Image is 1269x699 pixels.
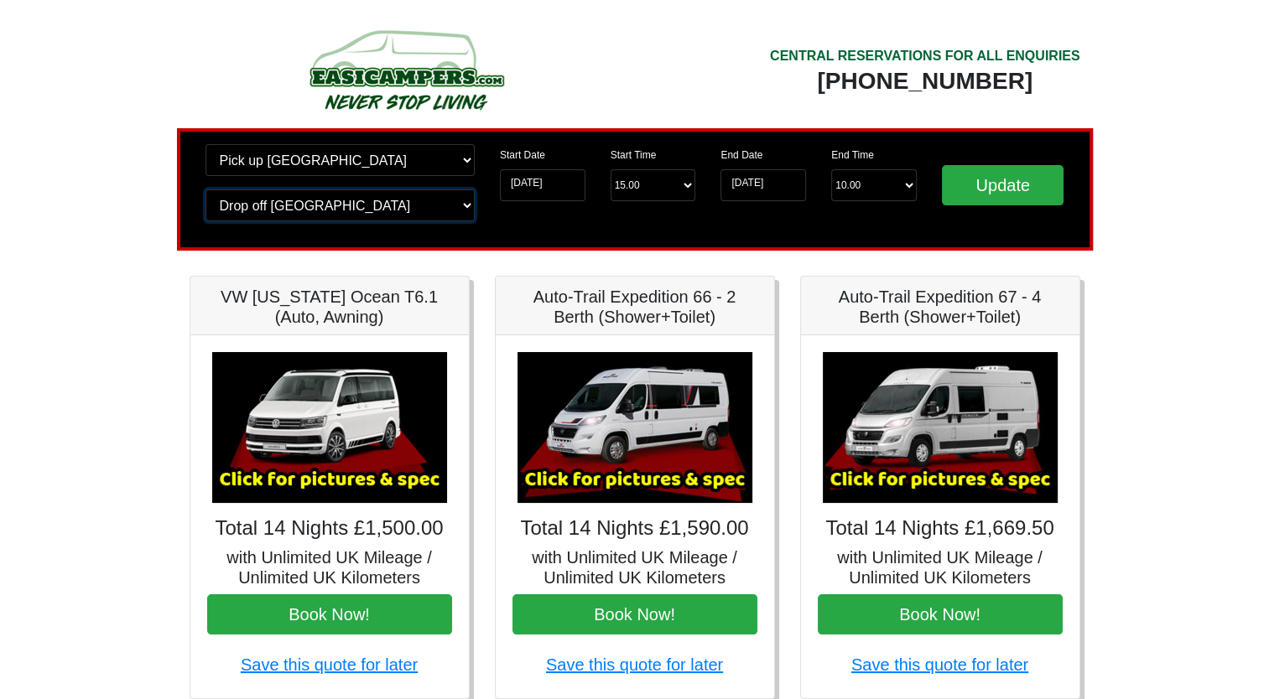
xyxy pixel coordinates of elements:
div: CENTRAL RESERVATIONS FOR ALL ENQUIRIES [770,46,1080,66]
h5: VW [US_STATE] Ocean T6.1 (Auto, Awning) [207,287,452,327]
label: End Time [831,148,874,163]
button: Book Now! [207,594,452,634]
label: End Date [720,148,762,163]
button: Book Now! [818,594,1063,634]
h5: with Unlimited UK Mileage / Unlimited UK Kilometers [207,547,452,588]
label: Start Date [500,148,545,163]
img: campers-checkout-logo.png [247,23,565,116]
h5: Auto-Trail Expedition 66 - 2 Berth (Shower+Toilet) [512,287,757,327]
img: Auto-Trail Expedition 66 - 2 Berth (Shower+Toilet) [517,352,752,503]
h4: Total 14 Nights £1,500.00 [207,516,452,541]
a: Save this quote for later [851,655,1028,674]
h5: with Unlimited UK Mileage / Unlimited UK Kilometers [818,547,1063,588]
button: Book Now! [512,594,757,634]
input: Return Date [720,169,806,201]
h4: Total 14 Nights £1,590.00 [512,516,757,541]
input: Start Date [500,169,585,201]
h5: with Unlimited UK Mileage / Unlimited UK Kilometers [512,547,757,588]
h4: Total 14 Nights £1,669.50 [818,516,1063,541]
input: Update [942,165,1064,205]
div: [PHONE_NUMBER] [770,66,1080,96]
a: Save this quote for later [546,655,723,674]
a: Save this quote for later [241,655,418,674]
label: Start Time [611,148,657,163]
h5: Auto-Trail Expedition 67 - 4 Berth (Shower+Toilet) [818,287,1063,327]
img: VW California Ocean T6.1 (Auto, Awning) [212,352,447,503]
img: Auto-Trail Expedition 67 - 4 Berth (Shower+Toilet) [823,352,1058,503]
